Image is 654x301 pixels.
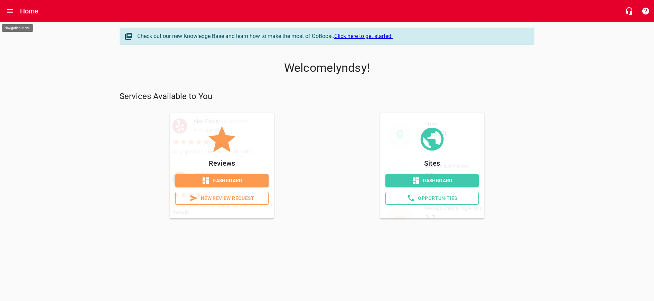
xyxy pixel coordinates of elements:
div: Check out our new Knowledge Base and learn how to make the most of GoBoost. [137,32,527,40]
h6: Home [20,6,39,17]
span: Dashboard [391,176,473,185]
span: Dashboard [181,176,263,185]
p: Welcome lyndsy ! [120,61,534,75]
a: Opportunities [385,192,479,205]
p: Sites [385,158,479,169]
span: New Review Request [181,194,263,203]
p: Services Available to You [120,91,534,102]
a: Dashboard [385,174,479,187]
p: Reviews [175,158,269,169]
button: Open drawer [2,3,18,19]
span: Opportunities [391,194,473,203]
a: Dashboard [175,174,269,187]
a: Click here to get started. [334,33,393,39]
button: Support Portal [637,3,654,19]
a: New Review Request [175,192,269,205]
button: Live Chat [621,3,637,19]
